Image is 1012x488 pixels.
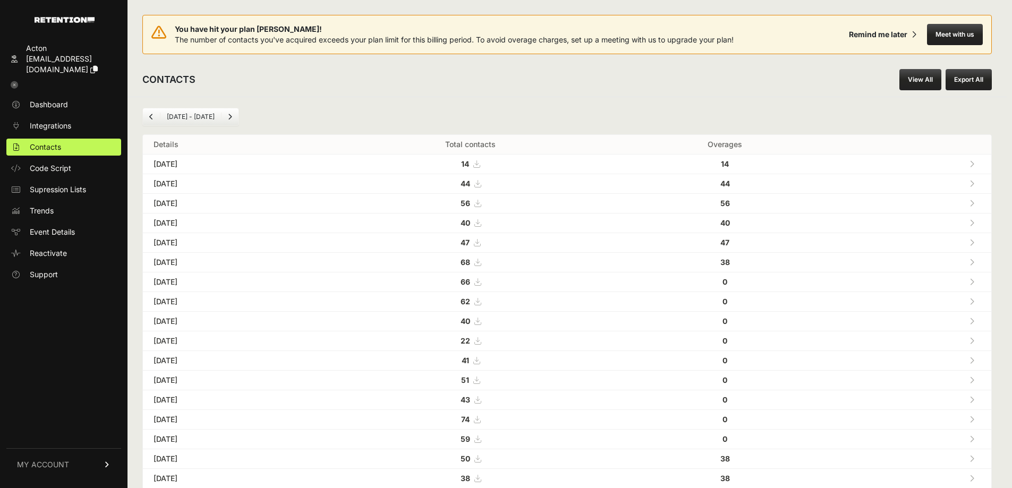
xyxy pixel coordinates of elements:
a: Acton [EMAIL_ADDRESS][DOMAIN_NAME] [6,40,121,78]
span: Code Script [30,163,71,174]
span: MY ACCOUNT [17,459,69,470]
td: [DATE] [143,430,327,449]
strong: 51 [461,375,469,384]
a: 40 [461,316,481,326]
a: Integrations [6,117,121,134]
span: Contacts [30,142,61,152]
strong: 66 [461,277,470,286]
td: [DATE] [143,312,327,331]
a: Previous [143,108,160,125]
a: Next [222,108,239,125]
td: [DATE] [143,272,327,292]
strong: 38 [720,474,730,483]
strong: 0 [722,277,727,286]
a: 66 [461,277,481,286]
a: 41 [462,356,480,365]
strong: 43 [461,395,470,404]
strong: 0 [722,297,727,306]
a: MY ACCOUNT [6,448,121,481]
a: Code Script [6,160,121,177]
strong: 38 [720,258,730,267]
strong: 40 [461,218,470,227]
td: [DATE] [143,174,327,194]
div: Remind me later [849,29,907,40]
strong: 59 [461,434,470,443]
a: 59 [461,434,481,443]
td: [DATE] [143,331,327,351]
li: [DATE] - [DATE] [160,113,221,121]
strong: 56 [720,199,730,208]
button: Export All [946,69,992,90]
span: Support [30,269,58,280]
a: 14 [461,159,480,168]
span: Trends [30,206,54,216]
a: 43 [461,395,481,404]
button: Remind me later [845,25,921,44]
strong: 0 [722,395,727,404]
td: [DATE] [143,213,327,233]
a: 47 [461,238,480,247]
strong: 14 [461,159,469,168]
a: View All [899,69,941,90]
td: [DATE] [143,253,327,272]
strong: 0 [722,356,727,365]
a: Trends [6,202,121,219]
a: Contacts [6,139,121,156]
strong: 40 [720,218,730,227]
td: [DATE] [143,292,327,312]
strong: 14 [721,159,729,168]
strong: 0 [722,434,727,443]
a: 68 [461,258,481,267]
strong: 62 [461,297,470,306]
strong: 50 [461,454,470,463]
strong: 41 [462,356,469,365]
span: [EMAIL_ADDRESS][DOMAIN_NAME] [26,54,92,74]
a: 62 [461,297,481,306]
strong: 0 [722,316,727,326]
td: [DATE] [143,390,327,410]
a: 74 [461,415,480,424]
strong: 74 [461,415,470,424]
td: [DATE] [143,371,327,390]
a: 44 [461,179,481,188]
button: Meet with us [927,24,983,45]
img: Retention.com [35,17,95,23]
a: Event Details [6,224,121,241]
td: [DATE] [143,449,327,469]
strong: 0 [722,415,727,424]
strong: 38 [461,474,470,483]
strong: 47 [461,238,470,247]
td: [DATE] [143,194,327,213]
td: [DATE] [143,410,327,430]
strong: 44 [461,179,470,188]
span: Event Details [30,227,75,237]
span: Reactivate [30,248,67,259]
th: Total contacts [327,135,614,155]
strong: 44 [720,179,730,188]
a: 56 [461,199,481,208]
div: Acton [26,43,117,54]
strong: 47 [720,238,729,247]
a: 22 [461,336,481,345]
a: 50 [461,454,481,463]
strong: 40 [461,316,470,326]
a: 40 [461,218,481,227]
strong: 0 [722,336,727,345]
span: The number of contacts you've acquired exceeds your plan limit for this billing period. To avoid ... [175,35,734,44]
strong: 22 [461,336,470,345]
a: 51 [461,375,480,384]
strong: 0 [722,375,727,384]
td: [DATE] [143,233,327,253]
a: 38 [461,474,481,483]
td: [DATE] [143,351,327,371]
span: Supression Lists [30,184,86,195]
span: Dashboard [30,99,68,110]
a: Reactivate [6,245,121,262]
span: Integrations [30,121,71,131]
a: Supression Lists [6,181,121,198]
span: You have hit your plan [PERSON_NAME]! [175,24,734,35]
strong: 38 [720,454,730,463]
strong: 56 [461,199,470,208]
a: Support [6,266,121,283]
td: [DATE] [143,155,327,174]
